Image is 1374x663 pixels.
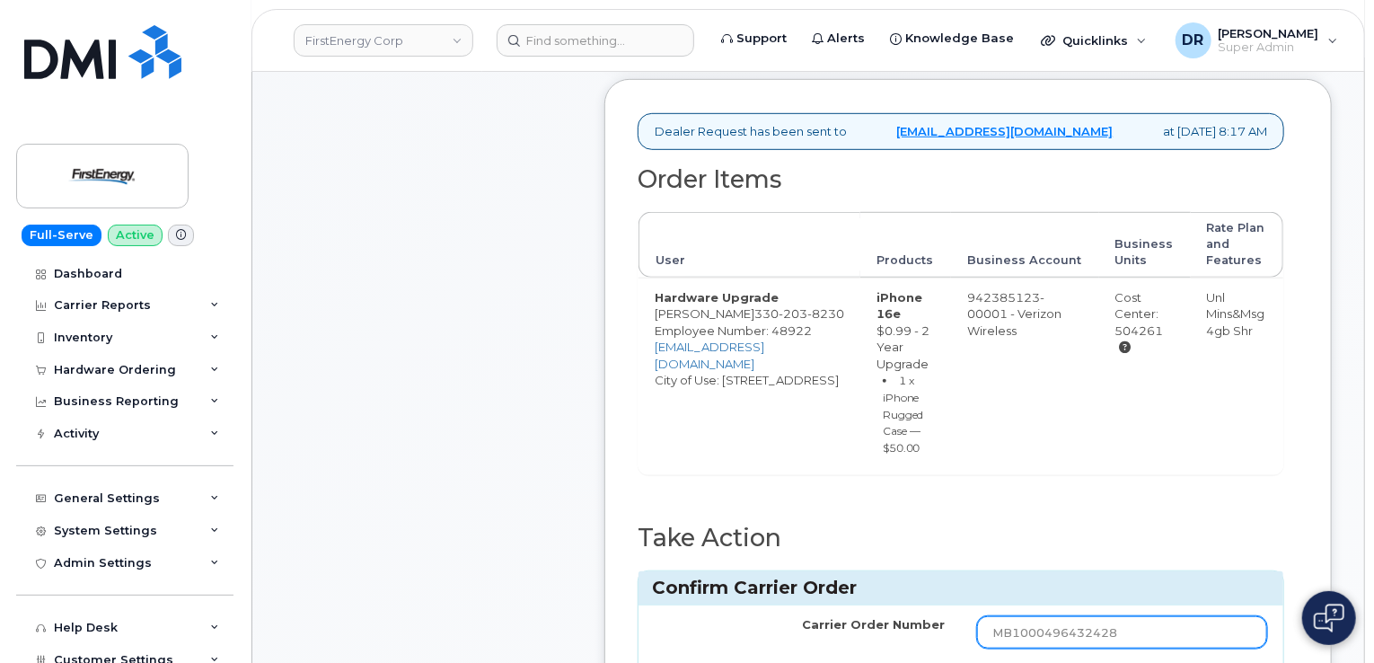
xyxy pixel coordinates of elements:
[638,113,1284,150] div: Dealer Request has been sent to at [DATE] 8:17 AM
[1219,26,1319,40] span: [PERSON_NAME]
[1062,33,1128,48] span: Quicklinks
[860,212,951,278] th: Products
[1219,40,1319,55] span: Super Admin
[1115,289,1175,356] div: Cost Center: 504261
[652,576,1270,600] h3: Confirm Carrier Order
[1191,212,1283,278] th: Rate Plan and Features
[1183,30,1204,51] span: DR
[754,306,844,321] span: 330
[1099,212,1191,278] th: Business Units
[1028,22,1159,58] div: Quicklinks
[639,212,860,278] th: User
[1314,604,1344,632] img: Open chat
[799,21,877,57] a: Alerts
[779,306,807,321] span: 203
[877,21,1026,57] a: Knowledge Base
[905,30,1014,48] span: Knowledge Base
[655,323,812,338] span: Employee Number: 48922
[638,525,1284,552] h2: Take Action
[807,306,844,321] span: 8230
[897,123,1114,140] a: [EMAIL_ADDRESS][DOMAIN_NAME]
[802,616,945,633] label: Carrier Order Number
[638,166,1284,193] h2: Order Items
[655,290,779,305] strong: Hardware Upgrade
[655,340,764,371] a: [EMAIL_ADDRESS][DOMAIN_NAME]
[736,30,787,48] span: Support
[827,30,865,48] span: Alerts
[951,212,1098,278] th: Business Account
[294,24,473,57] a: FirstEnergy Corp
[639,278,860,475] td: [PERSON_NAME] City of Use: [STREET_ADDRESS]
[951,278,1098,475] td: 942385123-00001 - Verizon Wireless
[709,21,799,57] a: Support
[876,290,922,322] strong: iPhone 16e
[860,278,951,475] td: $0.99 - 2 Year Upgrade
[497,24,694,57] input: Find something...
[1191,278,1283,475] td: Unl Mins&Msg 4gb Shr
[883,374,924,454] small: 1 x iPhone Rugged Case — $50.00
[1163,22,1351,58] div: Dori Ripley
